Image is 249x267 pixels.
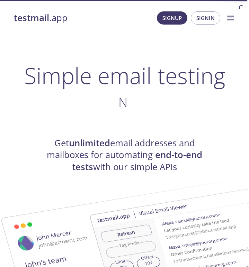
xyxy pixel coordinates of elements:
[196,13,215,22] span: Signin
[14,12,68,24] a: testmail.app
[191,11,220,25] button: Signin
[222,9,239,27] button: menu
[118,93,127,111] span: N
[14,12,49,24] strong: testmail
[8,62,241,89] h1: Simple email testing
[162,13,182,22] span: Signup
[72,149,202,173] strong: end-to-end tests
[69,137,110,149] strong: unlimited
[42,137,208,173] h4: Get email addresses and mailboxes for automating with our simple APIs
[157,11,187,25] button: Signup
